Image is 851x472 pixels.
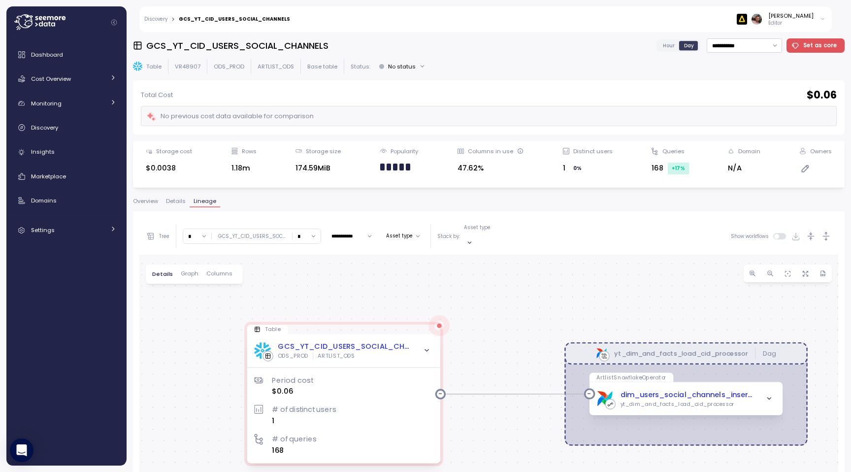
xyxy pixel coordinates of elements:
[391,147,418,155] div: Popularity
[10,191,123,210] a: Domains
[218,233,286,240] div: GCS_YT_CID_USERS_SOC ...
[31,100,62,107] span: Monitoring
[272,386,433,398] div: $0.06
[10,118,123,137] a: Discovery
[272,415,433,427] div: 1
[652,163,688,174] div: 168
[31,172,66,180] span: Marketplace
[762,349,776,358] p: Dag
[382,230,424,242] button: Asset type
[278,341,413,353] a: GCS_YT_CID_USERS_SOCIAL_CHANNELS
[738,147,760,155] div: Domain
[272,375,433,386] p: Period cost
[10,94,123,113] a: Monitoring
[175,63,200,70] p: VR48907
[573,147,613,155] div: Distinct users
[458,163,524,174] div: 47.62%
[295,163,341,174] div: 174.59MiB
[569,163,586,174] div: 0 %
[141,90,173,100] p: Total Cost
[108,19,120,26] button: Collapse navigation
[768,12,814,20] div: [PERSON_NAME]
[146,39,328,52] h3: GCS_YT_CID_USERS_SOCIAL_CHANNELS
[614,349,748,358] div: yt_dim_and_facts_load_cid_processor
[171,16,175,23] div: >
[146,163,192,174] div: $0.0038
[663,42,675,49] span: Hour
[194,199,216,204] span: Lineage
[737,14,747,24] img: 6628aa71fabf670d87b811be.PNG
[31,148,55,156] span: Insights
[10,220,123,240] a: Settings
[351,63,370,70] p: Status:
[31,124,58,132] span: Discovery
[810,147,832,155] div: Owners
[468,147,524,155] div: Columns in use
[156,147,192,155] div: Storage cost
[388,63,416,70] div: No status
[146,63,162,70] p: Table
[31,51,63,59] span: Dashboard
[214,63,244,70] p: ODS_PROD
[10,438,33,462] div: Open Intercom Messenger
[668,163,689,174] div: +17 %
[206,271,232,276] span: Columns
[31,197,57,204] span: Domains
[272,405,433,416] p: # of distinct users
[768,20,814,27] p: Editor
[318,352,355,360] div: ARTLIST_ODS
[464,224,491,231] p: Asset type
[272,445,433,457] div: 168
[10,142,123,162] a: Insights
[242,147,257,155] div: Rows
[144,17,167,22] a: Discovery
[10,45,123,65] a: Dashboard
[10,69,123,89] a: Cost Overview
[620,401,734,408] div: yt_dim_and_facts_load_cid_processor
[146,111,314,122] div: No previous cost data available for comparison
[181,271,198,276] span: Graph
[179,17,290,22] div: GCS_YT_CID_USERS_SOCIAL_CHANNELS
[306,147,341,155] div: Storage size
[803,39,837,52] span: Set as core
[786,38,845,53] button: Set as core
[563,163,613,174] div: 1
[437,233,460,240] p: Stack by:
[728,163,760,174] div: N/A
[272,434,433,445] p: # of queries
[731,233,774,239] span: Show workflows
[166,199,186,204] span: Details
[307,63,337,70] p: Base table
[133,199,158,204] span: Overview
[375,59,429,73] button: No status
[752,14,762,24] img: ACg8ocJNATKZUJba3YXu6zhPt0Ck7fuuwjOm_gyl4cGNoCruzTiCg4w=s96-c
[31,75,71,83] span: Cost Overview
[684,42,694,49] span: Day
[258,63,294,70] p: ARTLIST_ODS
[278,352,308,360] div: ODS_PROD
[620,389,755,401] a: dim_users_social_channels_insert_into_dwh
[807,88,837,102] h2: $ 0.06
[152,271,173,277] span: Details
[10,167,123,186] a: Marketplace
[159,233,169,240] p: Tree
[31,226,55,234] span: Settings
[596,374,666,381] p: ArtlistSnowflakeOperator
[231,163,257,174] div: 1.18m
[662,147,685,155] div: Queries
[265,326,280,333] p: Table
